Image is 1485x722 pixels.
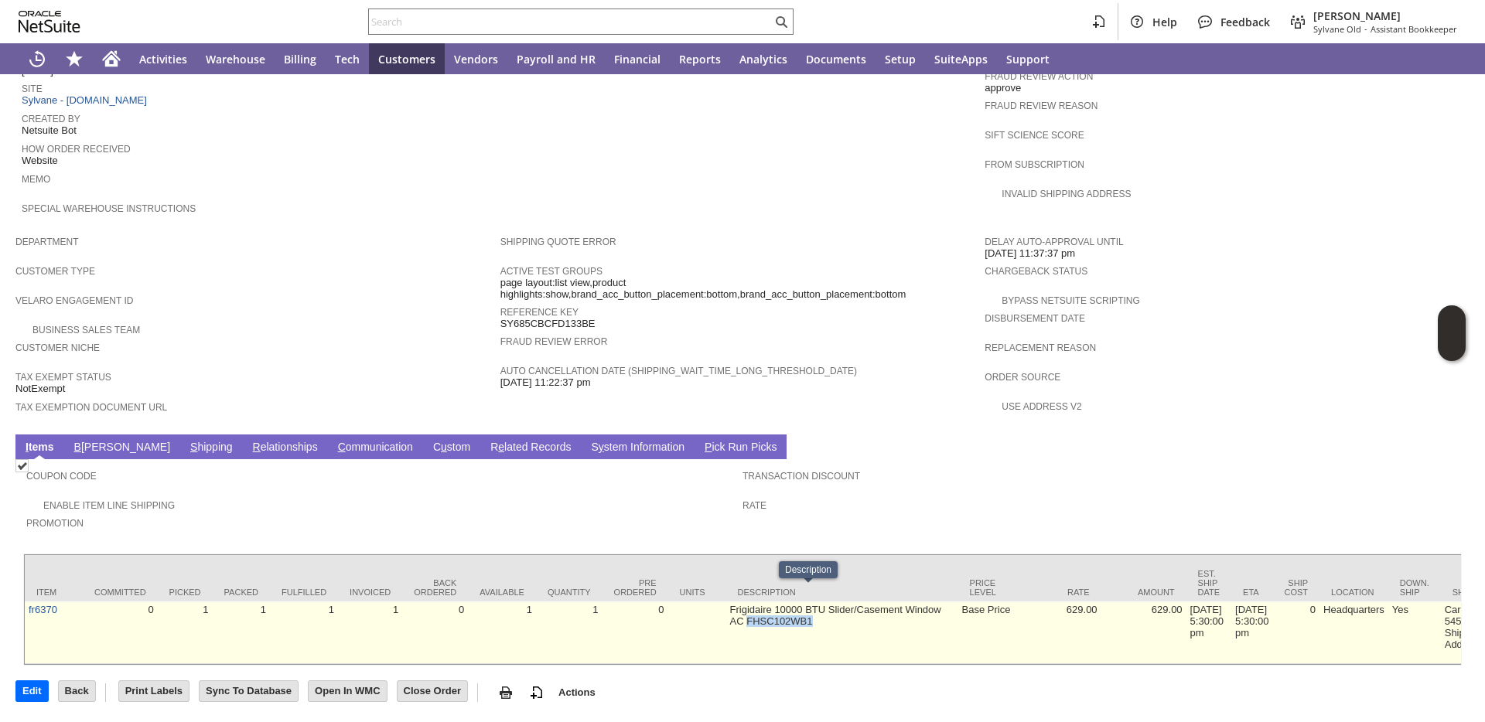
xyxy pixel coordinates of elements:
[500,307,579,318] a: Reference Key
[705,441,712,453] span: P
[876,43,925,74] a: Setup
[527,683,546,702] img: add-record.svg
[486,441,575,455] a: Related Records
[985,130,1084,141] a: Sift Science Score
[338,601,402,664] td: 1
[32,325,140,335] a: Business Sales Team
[517,52,596,66] span: Payroll and HR
[500,376,591,389] span: [DATE] 11:22:37 pm
[338,441,346,453] span: C
[985,82,1021,94] span: approve
[15,237,79,247] a: Department
[224,587,258,597] div: Packed
[806,52,866,66] span: Documents
[614,578,657,597] div: Pre Ordered
[985,342,1096,353] a: Replacement reason
[500,318,596,330] span: SY685CBCFD133BE
[1272,601,1319,664] td: 0
[275,43,326,74] a: Billing
[726,601,958,664] td: Frigidaire 10000 BTU Slider/Casement Window AC FHSC102WB1
[1442,438,1460,456] a: Unrolled view on
[309,681,387,701] input: Open In WMC
[15,295,133,306] a: Velaro Engagement ID
[742,471,860,482] a: Transaction Discount
[441,441,447,453] span: u
[985,372,1060,383] a: Order Source
[253,441,261,453] span: R
[548,587,591,597] div: Quantity
[1002,295,1139,306] a: Bypass NetSuite Scripting
[1438,334,1466,362] span: Oracle Guided Learning Widget. To move around, please hold and drag
[1438,305,1466,361] iframe: Click here to launch Oracle Guided Learning Help Panel
[605,43,670,74] a: Financial
[742,500,766,511] a: Rate
[16,681,48,701] input: Edit
[15,266,95,277] a: Customer Type
[15,342,100,353] a: Customer Niche
[603,601,668,664] td: 0
[26,518,84,529] a: Promotion
[22,83,43,94] a: Site
[369,43,445,74] a: Customers
[213,601,270,664] td: 1
[19,11,80,32] svg: logo
[28,49,46,68] svg: Recent Records
[36,587,71,597] div: Item
[130,43,196,74] a: Activities
[500,237,616,247] a: Shipping Quote Error
[158,601,213,664] td: 1
[94,587,146,597] div: Committed
[206,52,265,66] span: Warehouse
[326,43,369,74] a: Tech
[1313,23,1361,35] span: Sylvane Old
[500,336,608,347] a: Fraud Review Error
[249,441,322,455] a: Relationships
[284,52,316,66] span: Billing
[83,601,158,664] td: 0
[93,43,130,74] a: Home
[680,587,715,597] div: Units
[468,601,536,664] td: 1
[414,578,456,597] div: Back Ordered
[970,578,1005,597] div: Price Level
[985,100,1098,111] a: Fraud Review Reason
[587,441,688,455] a: System Information
[119,681,189,701] input: Print Labels
[985,313,1085,324] a: Disbursement Date
[1002,189,1131,199] a: Invalid Shipping Address
[934,52,988,66] span: SuiteApps
[500,366,857,376] a: Auto Cancellation Date (shipping_wait_time_long_threshold_date)
[925,43,997,74] a: SuiteApps
[885,52,916,66] span: Setup
[500,266,603,277] a: Active Test Groups
[19,43,56,74] a: Recent Records
[1331,587,1377,597] div: Location
[22,144,131,155] a: How Order Received
[15,402,167,413] a: Tax Exemption Document URL
[350,587,391,597] div: Invoiced
[614,52,661,66] span: Financial
[139,52,187,66] span: Activities
[15,383,65,395] span: NotExempt
[500,277,978,301] span: page layout:list view,product highlights:show,brand_acc_button_placement:bottom,brand_acc_button_...
[1002,401,1081,412] a: Use Address V2
[1113,587,1175,597] div: Amount
[22,174,50,185] a: Memo
[22,124,77,137] span: Netsuite Bot
[282,587,326,597] div: Fulfilled
[1400,578,1429,597] div: Down. Ship
[334,441,417,455] a: Communication
[1101,601,1186,664] td: 629.00
[26,471,97,482] a: Coupon Code
[701,441,780,455] a: Pick Run Picks
[985,266,1087,277] a: Chargeback Status
[958,601,1016,664] td: Base Price
[552,686,602,698] a: Actions
[670,43,730,74] a: Reports
[1198,569,1220,597] div: Est. Ship Date
[1388,601,1441,664] td: Yes
[1016,601,1101,664] td: 629.00
[738,587,947,597] div: Description
[59,681,95,701] input: Back
[22,155,58,167] span: Website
